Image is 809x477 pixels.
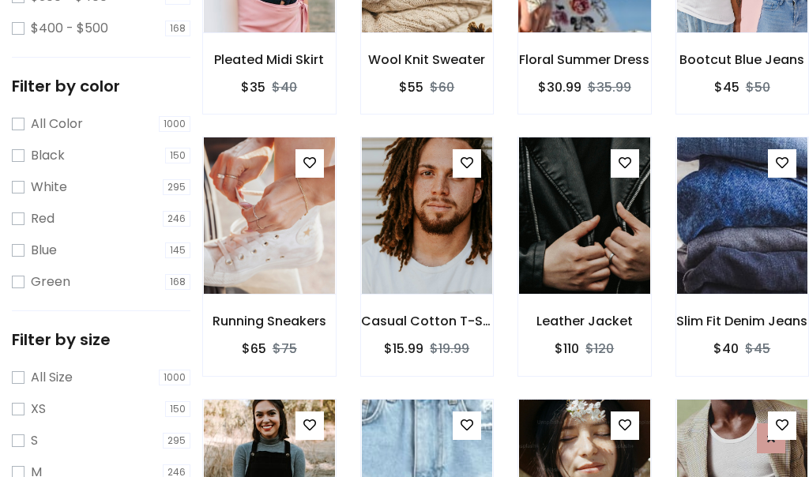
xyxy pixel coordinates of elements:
label: White [31,178,67,197]
del: $60 [430,78,454,96]
span: 1000 [159,116,190,132]
del: $75 [273,340,297,358]
h6: Bootcut Blue Jeans [676,52,809,67]
h6: $45 [714,80,739,95]
h6: $40 [713,341,739,356]
label: Blue [31,241,57,260]
label: $400 - $500 [31,19,108,38]
span: 168 [165,21,190,36]
span: 295 [163,433,190,449]
span: 168 [165,274,190,290]
del: $40 [272,78,297,96]
h6: Wool Knit Sweater [361,52,494,67]
label: Red [31,209,55,228]
h6: Casual Cotton T-Shirt [361,314,494,329]
label: All Color [31,115,83,133]
label: S [31,431,38,450]
h6: Slim Fit Denim Jeans [676,314,809,329]
h6: $55 [399,80,423,95]
h5: Filter by color [12,77,190,96]
label: Black [31,146,65,165]
h5: Filter by size [12,330,190,349]
span: 295 [163,179,190,195]
label: XS [31,400,46,419]
span: 246 [163,211,190,227]
span: 150 [165,401,190,417]
h6: $65 [242,341,266,356]
h6: $110 [555,341,579,356]
h6: Pleated Midi Skirt [203,52,336,67]
h6: $15.99 [384,341,423,356]
h6: Running Sneakers [203,314,336,329]
label: Green [31,272,70,291]
span: 145 [165,242,190,258]
del: $19.99 [430,340,469,358]
h6: Floral Summer Dress [518,52,651,67]
del: $35.99 [588,78,631,96]
label: All Size [31,368,73,387]
h6: $30.99 [538,80,581,95]
h6: Leather Jacket [518,314,651,329]
span: 1000 [159,370,190,385]
del: $50 [746,78,770,96]
del: $45 [745,340,770,358]
del: $120 [585,340,614,358]
h6: $35 [241,80,265,95]
span: 150 [165,148,190,163]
